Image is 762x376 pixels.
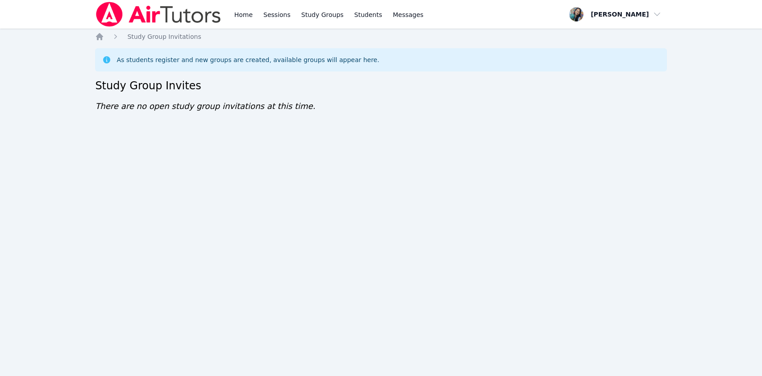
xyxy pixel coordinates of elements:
h2: Study Group Invites [95,79,666,93]
img: Air Tutors [95,2,221,27]
nav: Breadcrumb [95,32,666,41]
span: Messages [393,10,424,19]
span: There are no open study group invitations at this time. [95,101,315,111]
a: Study Group Invitations [127,32,201,41]
span: Study Group Invitations [127,33,201,40]
div: As students register and new groups are created, available groups will appear here. [117,55,379,64]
